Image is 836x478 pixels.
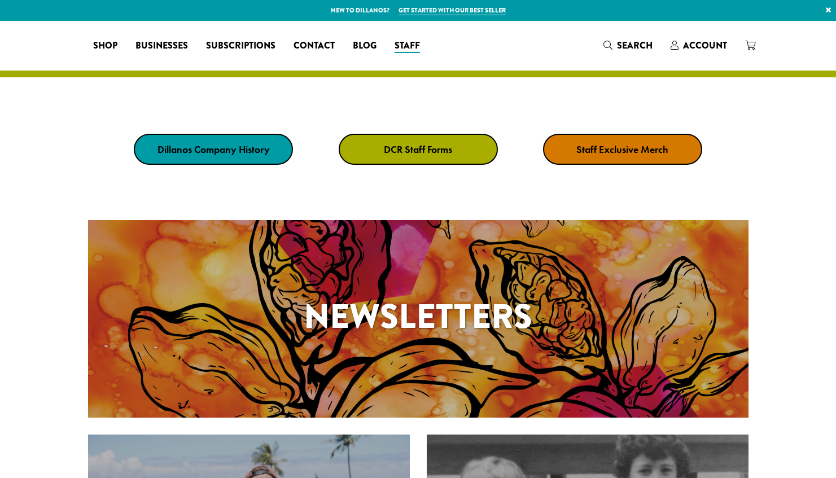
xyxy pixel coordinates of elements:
a: Dillanos Company History [134,134,293,165]
a: Get started with our best seller [399,6,506,15]
span: Contact [294,39,335,53]
a: Staff Exclusive Merch [543,134,702,165]
h1: Newsletters [88,291,749,342]
span: Businesses [135,39,188,53]
span: Shop [93,39,117,53]
span: Search [617,39,653,52]
span: Subscriptions [206,39,275,53]
span: Blog [353,39,377,53]
strong: Dillanos Company History [157,143,270,156]
span: Account [683,39,727,52]
a: Newsletters [88,220,749,418]
a: Staff [386,37,429,55]
a: DCR Staff Forms [339,134,498,165]
strong: Staff Exclusive Merch [576,143,668,156]
span: Staff [395,39,420,53]
a: Search [594,36,662,55]
a: Shop [84,37,126,55]
strong: DCR Staff Forms [384,143,452,156]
